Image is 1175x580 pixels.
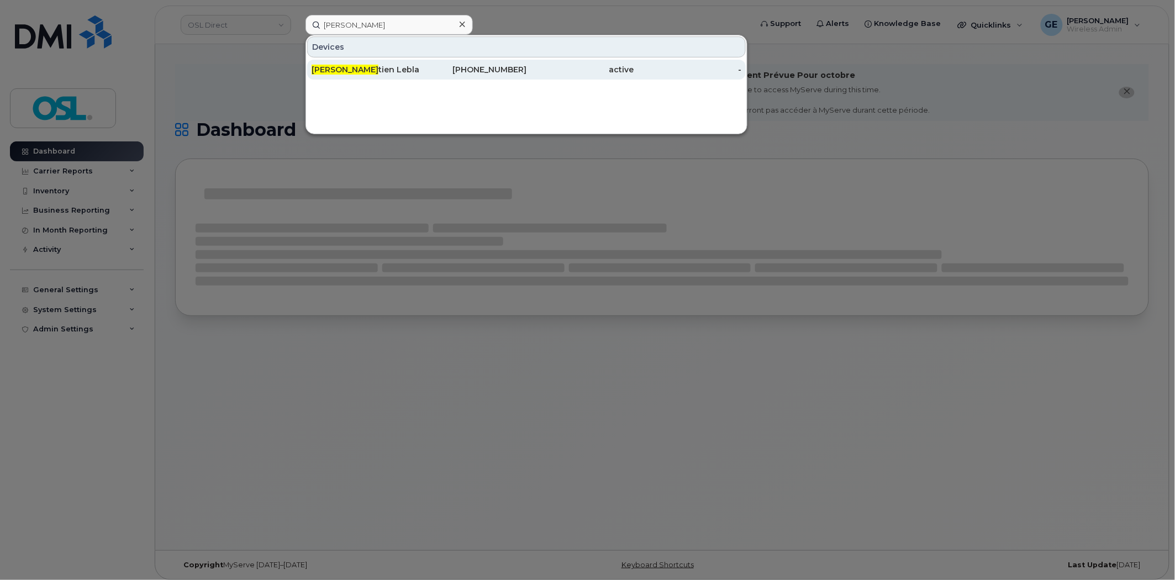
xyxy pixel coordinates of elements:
[312,65,378,75] span: [PERSON_NAME]
[419,64,527,75] div: [PHONE_NUMBER]
[307,60,746,80] a: [PERSON_NAME]tien Leblanc[PHONE_NUMBER]active-
[526,64,634,75] div: active
[312,64,419,75] div: tien Leblanc
[307,36,746,57] div: Devices
[634,64,742,75] div: -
